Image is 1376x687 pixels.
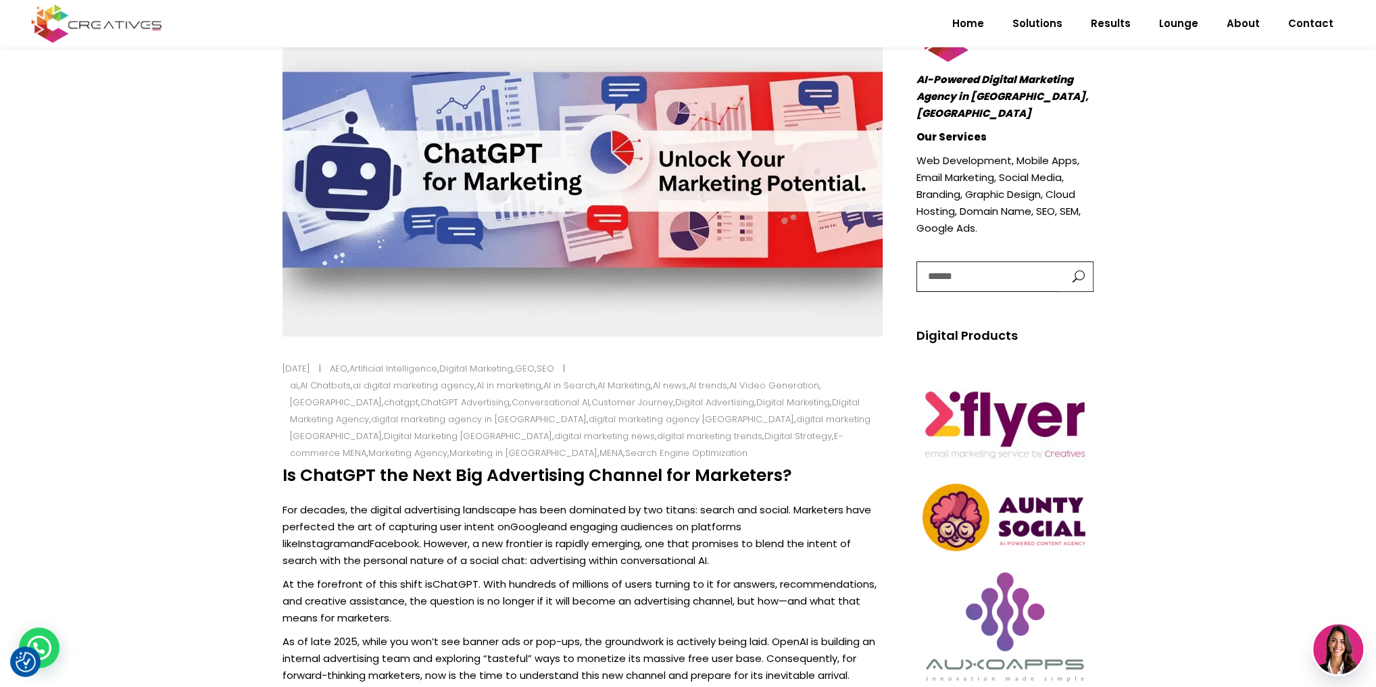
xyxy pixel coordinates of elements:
a: Digital Strategy [764,430,832,442]
a: ai digital marketing agency [353,379,474,392]
span: Lounge [1159,6,1198,41]
a: [DATE] [282,362,310,375]
a: Digital Marketing [756,396,830,409]
a: Customer Journey [591,396,673,409]
a: chatgpt [384,396,418,409]
a: ai [290,379,298,392]
a: Google [510,519,547,534]
a: Instagram [298,536,350,551]
a: AI in Search [543,379,595,392]
a: Lounge [1145,6,1212,41]
p: For decades, the digital advertising landscape has been dominated by two titans: search and socia... [282,501,883,569]
p: As of late 2025, while you won’t see banner ads or pop-ups, the groundwork is actively being laid... [282,633,883,684]
a: GEO [515,362,535,375]
a: digital marketing trends [657,430,762,442]
a: Contact [1274,6,1348,41]
strong: Our Services [916,130,987,144]
div: WhatsApp contact [19,628,59,668]
a: Artificial Intelligence [349,362,437,375]
p: Web Development, Mobile Apps, Email Marketing, Social Media, Branding, Graphic Design, Cloud Host... [916,152,1094,236]
a: Facebook [370,536,419,551]
p: At the forefront of this shift is . With hundreds of millions of users turning to it for answers,... [282,576,883,626]
a: Solutions [998,6,1077,41]
a: Digital Advertising [675,396,754,409]
span: Contact [1288,6,1333,41]
img: Revisit consent button [16,652,36,672]
div: , , , , , , , , , , , , , , , , , , , , , , , , , , , , [290,377,873,461]
span: Results [1091,6,1131,41]
a: AI Chatbots [300,379,351,392]
a: Digital Marketing [439,362,513,375]
div: , , , , [322,360,564,377]
a: AEO [330,362,347,375]
a: AI Video Generation [729,379,819,392]
img: Creatives [28,3,165,45]
a: SEO [537,362,554,375]
img: agent [1313,624,1363,674]
a: About [1212,6,1274,41]
a: [GEOGRAPHIC_DATA] [290,396,382,409]
h4: Is ChatGPT the Next Big Advertising Channel for Marketers? [282,465,883,486]
a: Results [1077,6,1145,41]
a: Conversational AI [512,396,589,409]
img: Creatives | Is ChatGPT the Next Big Advertising Channel for Marketers? [916,370,1094,473]
a: Marketing in [GEOGRAPHIC_DATA] [449,447,597,459]
button: Consent Preferences [16,652,36,672]
a: AI Marketing [597,379,651,392]
em: AI-Powered Digital Marketing Agency in [GEOGRAPHIC_DATA], [GEOGRAPHIC_DATA] [916,72,1089,120]
a: ChatGPT Advertising [420,396,510,409]
a: digital marketing news [554,430,655,442]
span: About [1227,6,1260,41]
a: MENA [599,447,623,459]
button: button [1059,262,1093,291]
a: Search Engine Optimization [625,447,747,459]
a: AI in marketing [476,379,541,392]
img: Creatives | Is ChatGPT the Next Big Advertising Channel for Marketers? [916,480,1094,556]
a: AI trends [689,379,727,392]
a: digital marketing agency [GEOGRAPHIC_DATA] [589,413,794,426]
span: Solutions [1012,6,1062,41]
a: Digital Marketing [GEOGRAPHIC_DATA] [384,430,552,442]
a: Home [938,6,998,41]
a: AI news [653,379,687,392]
a: Marketing Agency [368,447,447,459]
img: Creatives | Is ChatGPT the Next Big Advertising Channel for Marketers? [282,9,883,336]
a: digital marketing agency in [GEOGRAPHIC_DATA] [371,413,587,426]
span: Home [952,6,984,41]
h5: Digital Products [916,326,1094,345]
a: ChatGPT [433,577,478,591]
